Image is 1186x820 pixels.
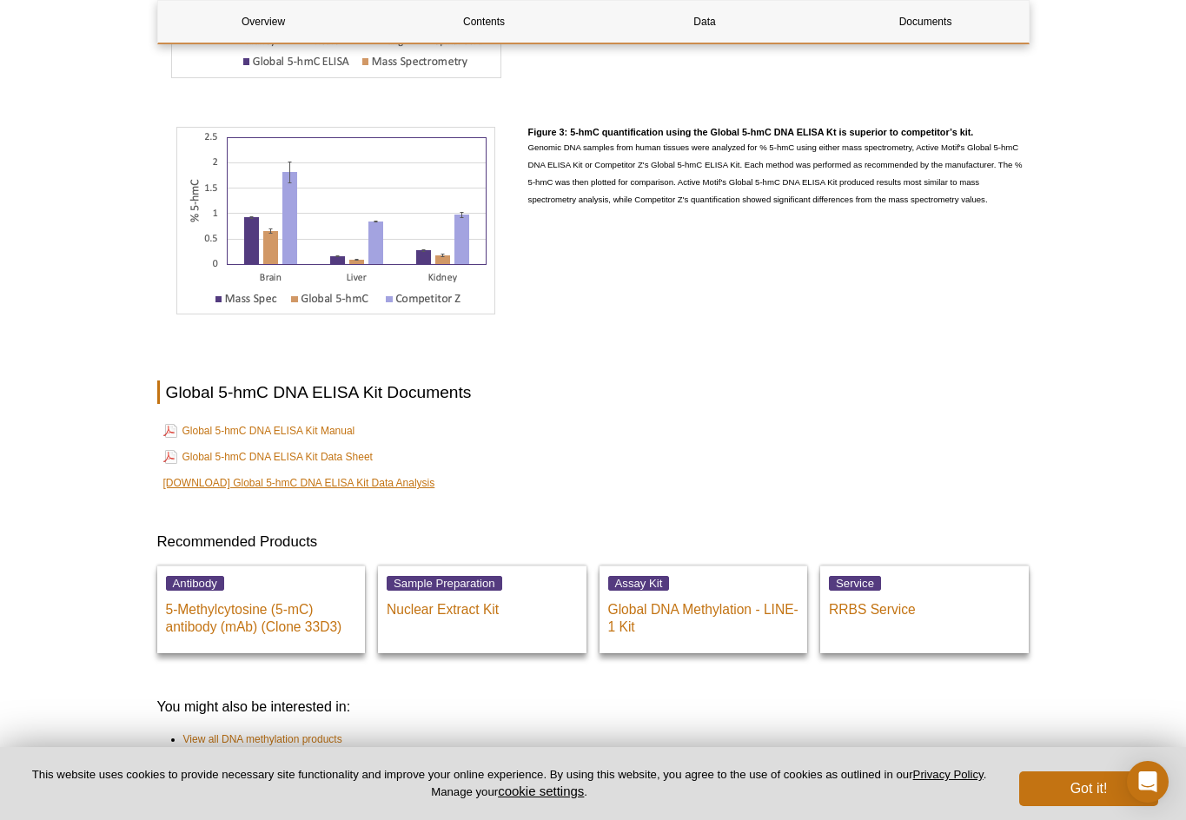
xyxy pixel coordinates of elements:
[528,127,1030,138] h4: Figure 3: 5-hmC quantification using the Global 5-hmC DNA ELISA Kt is superior to competitor’s kit.
[166,576,224,591] span: Antibody
[157,532,1030,552] h3: Recommended Products
[608,592,799,636] p: Global DNA Methylation - LINE-1 Kit
[498,784,584,798] button: cookie settings
[829,576,881,591] span: Service
[913,768,984,781] a: Privacy Policy
[183,731,342,748] a: View all DNA methylation products
[1127,761,1169,803] div: Open Intercom Messenger
[163,446,373,467] a: Global 5-hmC DNA ELISA Kit Data Sheet
[379,1,590,43] a: Contents
[829,592,1020,618] p: RRBS Service
[608,576,670,591] span: Assay Kit
[378,565,586,653] a: Sample Preparation Nuclear Extract Kit
[600,565,808,653] a: Assay Kit Global DNA Methylation - LINE-1 Kit
[600,1,811,43] a: Data
[387,592,578,618] p: Nuclear Extract Kit
[820,1,1031,43] a: Documents
[158,1,369,43] a: Overview
[820,565,1029,653] a: Service RRBS Service
[28,767,991,800] p: This website uses cookies to provide necessary site functionality and improve your online experie...
[157,565,366,653] a: Antibody 5-Methylcytosine (5-mC) antibody (mAb) (Clone 33D3)
[157,697,1030,717] h3: You might also be interested in:
[528,139,1030,208] p: Genomic DNA samples from human tissues were analyzed for % 5-hmC using either mass spectrometry, ...
[157,380,1030,404] h2: Global 5-hmC DNA ELISA Kit Documents
[166,592,357,636] p: 5-Methylcytosine (5-mC) antibody (mAb) (Clone 33D3)
[387,576,502,591] span: Sample Preparation
[163,420,355,441] a: Global 5-hmC DNA ELISA Kit Manual
[163,474,435,492] a: [DOWNLOAD] Global 5-hmC DNA ELISA Kit Data Analysis
[1019,771,1158,806] button: Got it!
